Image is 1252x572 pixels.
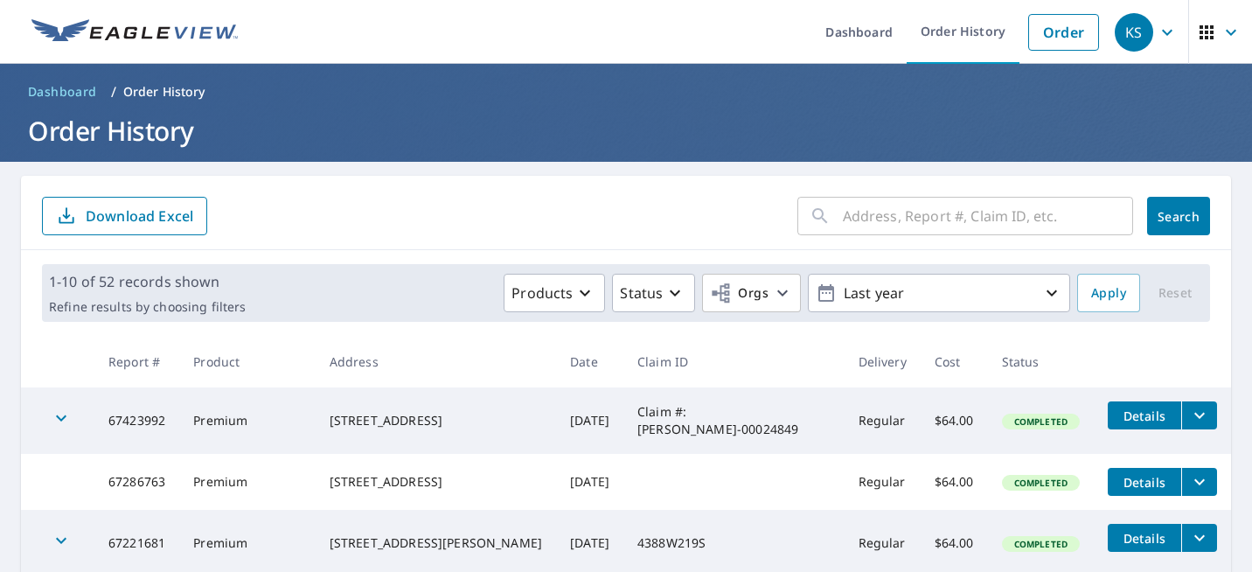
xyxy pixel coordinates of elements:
[1118,530,1171,547] span: Details
[612,274,695,312] button: Status
[845,387,921,454] td: Regular
[1091,283,1126,304] span: Apply
[710,283,769,304] span: Orgs
[1147,197,1210,235] button: Search
[988,336,1094,387] th: Status
[921,387,988,454] td: $64.00
[1118,408,1171,424] span: Details
[845,336,921,387] th: Delivery
[1028,14,1099,51] a: Order
[1181,468,1217,496] button: filesDropdownBtn-67286763
[1161,208,1196,225] span: Search
[94,387,179,454] td: 67423992
[623,336,845,387] th: Claim ID
[28,83,97,101] span: Dashboard
[31,19,238,45] img: EV Logo
[1108,524,1181,552] button: detailsBtn-67221681
[556,454,623,510] td: [DATE]
[1004,538,1078,550] span: Completed
[556,387,623,454] td: [DATE]
[843,192,1133,241] input: Address, Report #, Claim ID, etc.
[511,283,573,303] p: Products
[1004,477,1078,489] span: Completed
[845,454,921,510] td: Regular
[21,78,104,106] a: Dashboard
[330,412,542,429] div: [STREET_ADDRESS]
[837,278,1041,309] p: Last year
[1118,474,1171,491] span: Details
[49,299,246,315] p: Refine results by choosing filters
[179,336,316,387] th: Product
[1181,524,1217,552] button: filesDropdownBtn-67221681
[330,473,542,491] div: [STREET_ADDRESS]
[1004,415,1078,428] span: Completed
[111,81,116,102] li: /
[94,336,179,387] th: Report #
[330,534,542,552] div: [STREET_ADDRESS][PERSON_NAME]
[123,83,205,101] p: Order History
[620,283,663,303] p: Status
[86,206,193,226] p: Download Excel
[623,387,845,454] td: Claim #: [PERSON_NAME]-00024849
[921,336,988,387] th: Cost
[556,336,623,387] th: Date
[702,274,801,312] button: Orgs
[42,197,207,235] button: Download Excel
[504,274,605,312] button: Products
[49,271,246,292] p: 1-10 of 52 records shown
[316,336,556,387] th: Address
[179,454,316,510] td: Premium
[1108,468,1181,496] button: detailsBtn-67286763
[921,454,988,510] td: $64.00
[179,387,316,454] td: Premium
[1108,401,1181,429] button: detailsBtn-67423992
[808,274,1070,312] button: Last year
[1181,401,1217,429] button: filesDropdownBtn-67423992
[21,113,1231,149] h1: Order History
[94,454,179,510] td: 67286763
[21,78,1231,106] nav: breadcrumb
[1077,274,1140,312] button: Apply
[1115,13,1153,52] div: KS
